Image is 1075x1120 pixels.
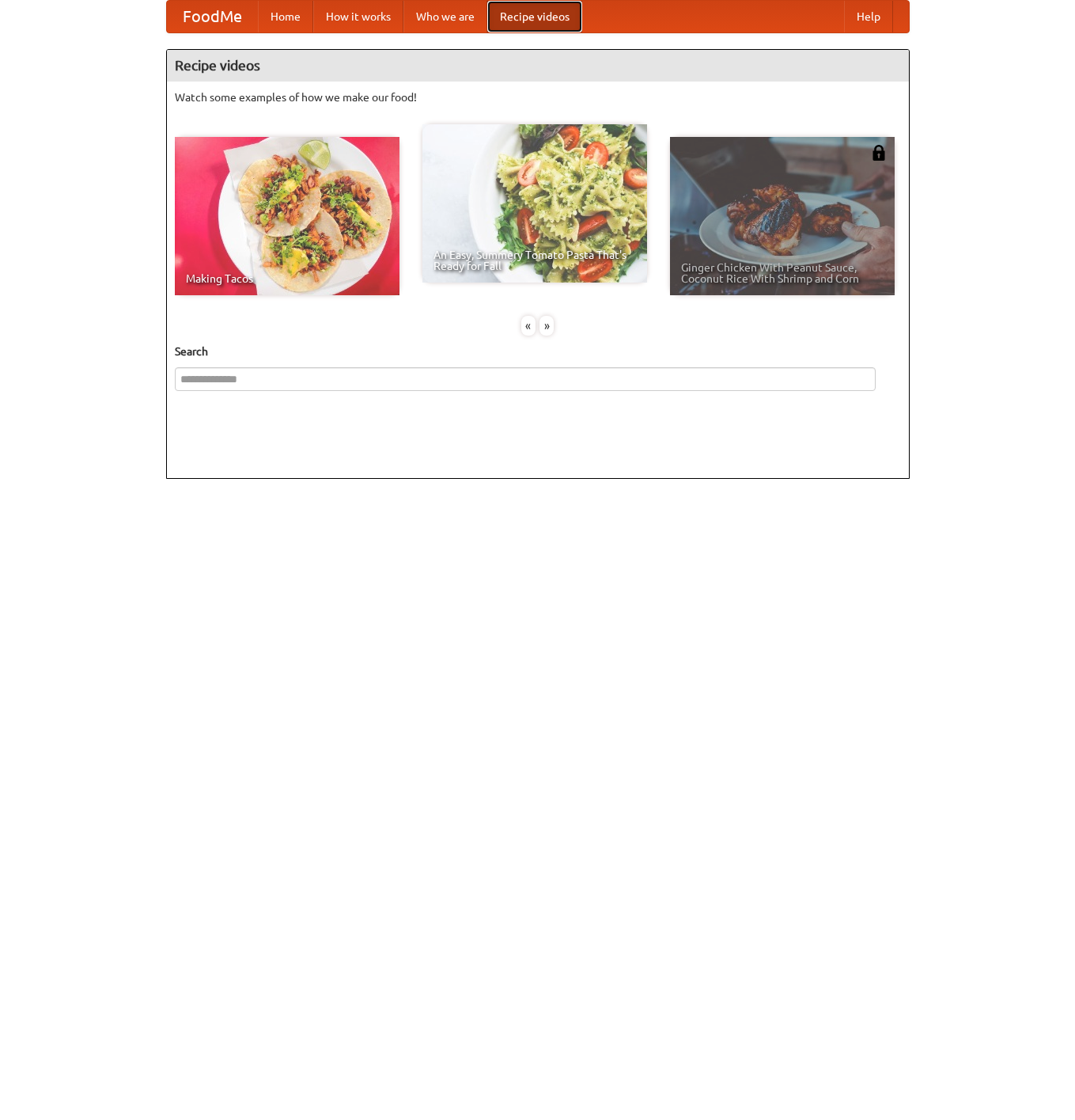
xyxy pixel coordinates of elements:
div: « [521,316,536,336]
a: Help [844,1,893,32]
a: How it works [313,1,403,32]
a: Home [258,1,313,32]
a: Who we are [403,1,487,32]
a: FoodMe [167,1,258,32]
h5: Search [175,344,901,359]
span: An Easy, Summery Tomato Pasta That's Ready for Fall [433,249,636,271]
h4: Recipe videos [167,50,909,82]
a: An Easy, Summery Tomato Pasta That's Ready for Fall [422,124,647,283]
a: Making Tacos [175,137,399,295]
a: Recipe videos [487,1,582,32]
p: Watch some examples of how we make our food! [175,89,901,105]
span: Making Tacos [186,273,388,284]
img: 483408.png [871,145,887,161]
div: » [539,316,554,336]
